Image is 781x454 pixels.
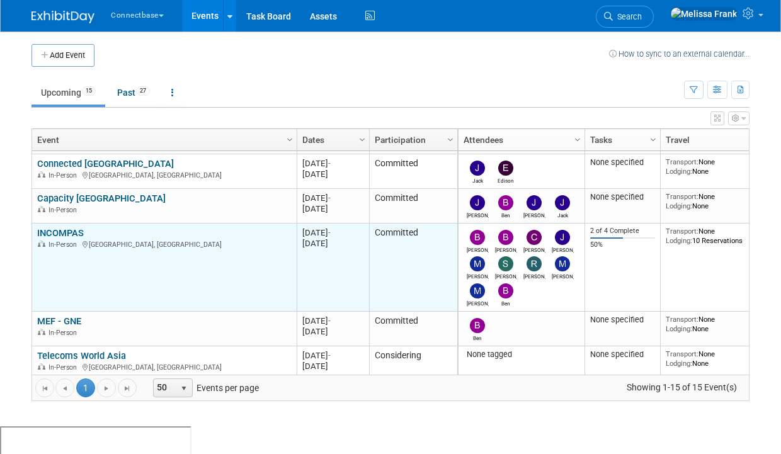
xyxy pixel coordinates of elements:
div: Maria Sterck [467,298,489,307]
div: Jack Davey [552,210,574,218]
img: Maria Sterck [470,283,485,298]
img: Jack Davey [470,161,485,176]
a: Dates [302,129,361,150]
a: Column Settings [283,129,297,148]
div: Ben Edmond [495,210,517,218]
span: Go to the last page [122,383,132,394]
span: - [328,193,331,203]
span: Column Settings [648,135,658,145]
span: 50 [154,379,175,397]
a: Go to the first page [35,378,54,397]
div: Mary Ann Rose [467,271,489,280]
img: Ben Edmond [498,283,513,298]
a: Column Settings [356,129,370,148]
div: 2 of 4 Complete [590,227,656,236]
div: 50% [590,241,656,249]
img: Edison Smith-Stubbs [498,161,513,176]
img: In-Person Event [38,363,45,370]
div: Matt Clark [552,271,574,280]
div: None specified [590,157,656,167]
span: Column Settings [285,135,295,145]
a: Travel [666,129,753,150]
a: Upcoming15 [31,81,105,105]
div: Brian Maggiacomo [467,245,489,253]
a: How to sync to an external calendar... [609,49,750,59]
img: James Grant [527,195,542,210]
a: Capacity [GEOGRAPHIC_DATA] [37,193,166,204]
td: Committed [369,189,457,224]
div: Brian Duffner [495,245,517,253]
span: In-Person [48,171,81,179]
div: Colleen Gallagher [523,245,545,253]
a: Go to the last page [118,378,137,397]
a: Tasks [590,129,652,150]
a: Column Settings [748,129,761,148]
span: Transport: [666,315,698,324]
img: Steve Leavitt [498,256,513,271]
img: Ben Edmond [470,318,485,333]
a: INCOMPAS [37,227,84,239]
img: Melissa Frank [670,7,738,21]
div: John Giblin [467,210,489,218]
span: Lodging: [666,201,692,210]
span: Go to the next page [101,383,111,394]
div: [DATE] [302,315,363,326]
div: Roger Castillo [523,271,545,280]
a: Column Settings [444,129,458,148]
span: 27 [136,86,150,96]
img: In-Person Event [38,171,45,178]
img: Ben Edmond [498,195,513,210]
a: Attendees [464,129,576,150]
div: None specified [590,349,656,360]
button: Add Event [31,44,94,67]
div: None 10 Reservations [666,227,756,245]
img: In-Person Event [38,206,45,212]
img: Brian Duffner [498,230,513,245]
a: Go to the previous page [55,378,74,397]
span: 1 [76,378,95,397]
div: [DATE] [302,326,363,337]
span: - [328,316,331,326]
a: Search [596,6,654,28]
img: Brian Maggiacomo [470,230,485,245]
div: None None [666,315,756,333]
a: Column Settings [647,129,661,148]
span: In-Person [48,329,81,337]
span: Lodging: [666,167,692,176]
a: Go to the next page [97,378,116,397]
div: [DATE] [302,203,363,214]
img: John Reumann [555,230,570,245]
div: Ben Edmond [467,333,489,341]
div: None None [666,349,756,368]
img: John Giblin [470,195,485,210]
div: [DATE] [302,227,363,238]
a: Participation [375,129,449,150]
div: None specified [590,315,656,325]
span: In-Person [48,363,81,372]
span: 15 [82,86,96,96]
span: Showing 1-15 of 15 Event(s) [615,378,749,396]
span: Column Settings [445,135,455,145]
div: Jack Davey [467,176,489,184]
div: [DATE] [302,361,363,372]
span: Column Settings [573,135,583,145]
span: In-Person [48,241,81,249]
td: Committed [369,154,457,189]
span: Transport: [666,192,698,201]
img: Mary Ann Rose [470,256,485,271]
div: James Grant [523,210,545,218]
span: Events per page [137,378,271,397]
span: Lodging: [666,236,692,245]
div: [DATE] [302,193,363,203]
div: [GEOGRAPHIC_DATA], [GEOGRAPHIC_DATA] [37,361,291,372]
a: MEF - GNE [37,315,81,327]
img: Jack Davey [555,195,570,210]
img: ExhibitDay [31,11,94,23]
a: Past27 [108,81,159,105]
div: [DATE] [302,238,363,249]
div: None specified [590,192,656,202]
span: Transport: [666,157,698,166]
img: In-Person Event [38,329,45,335]
span: Search [613,12,642,21]
span: - [328,159,331,168]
